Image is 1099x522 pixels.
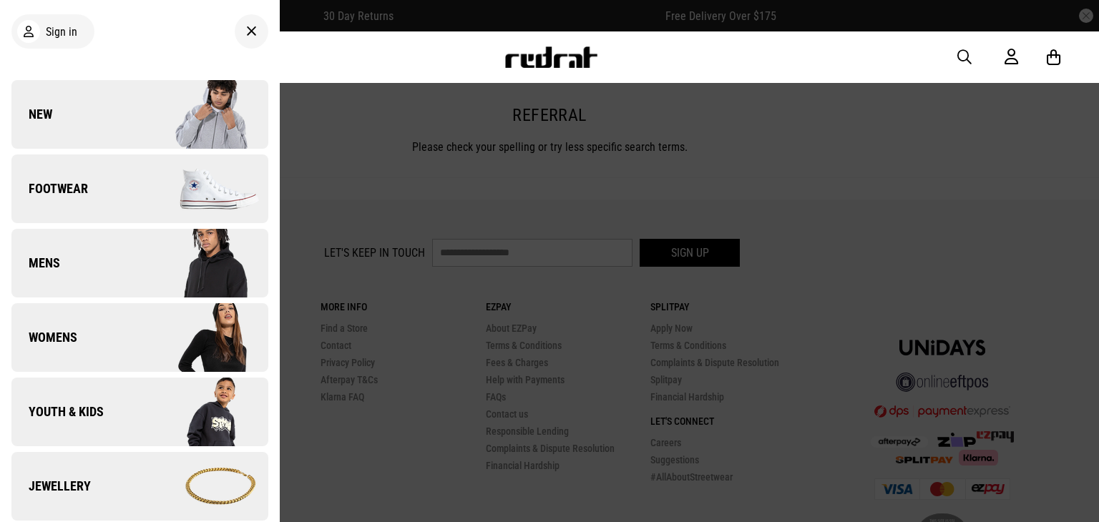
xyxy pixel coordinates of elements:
[11,452,268,521] a: Jewellery Company
[11,255,60,272] span: Mens
[11,229,268,297] a: Mens Company
[11,80,268,149] a: New Company
[11,478,91,495] span: Jewellery
[11,180,88,197] span: Footwear
[11,403,104,420] span: Youth & Kids
[140,376,268,448] img: Company
[140,227,268,299] img: Company
[11,378,268,446] a: Youth & Kids Company
[11,303,268,372] a: Womens Company
[11,329,77,346] span: Womens
[11,106,52,123] span: New
[11,154,268,223] a: Footwear Company
[140,302,268,373] img: Company
[140,79,268,150] img: Company
[140,450,268,522] img: Company
[504,46,598,68] img: Redrat logo
[46,25,77,39] span: Sign in
[140,153,268,225] img: Company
